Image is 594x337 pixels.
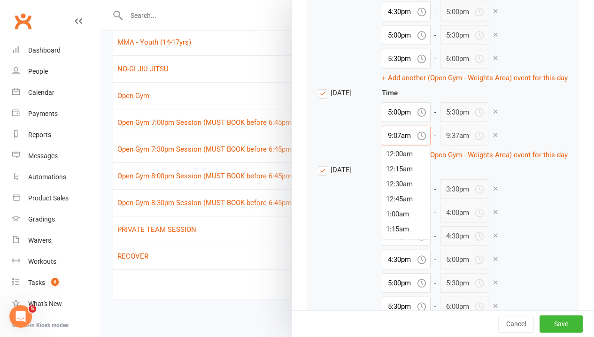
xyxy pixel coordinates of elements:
span: 6 [51,278,59,286]
div: Messages [28,152,58,160]
div: 1:00am [382,207,430,222]
span: - [434,6,436,17]
div: Automations [28,173,66,181]
span: - [434,107,436,118]
a: Dashboard [12,40,99,61]
span: - [434,301,436,312]
a: Tasks 6 [12,272,99,293]
a: People [12,61,99,82]
div: 12:15am [382,161,430,176]
span: - [434,207,436,218]
div: Workouts [28,258,56,265]
button: Save [540,315,583,332]
iframe: Intercom live chat [9,305,32,328]
a: Payments [12,103,99,124]
div: 12:00am [382,146,430,161]
button: Cancel [498,315,534,332]
div: 12:30am [382,176,430,191]
span: - [434,30,436,41]
span: - [434,230,436,242]
a: Calendar [12,82,99,103]
div: What's New [28,300,62,307]
span: [DATE] [331,87,352,97]
a: Waivers [12,230,99,251]
div: 1:30am [382,237,430,252]
a: Reports [12,124,99,146]
a: Messages [12,146,99,167]
button: + Add another (Open Gym - Weights Area) event for this day [382,149,568,161]
span: - [434,254,436,265]
span: - [434,53,436,64]
div: Time [382,164,568,176]
div: Dashboard [28,46,61,54]
span: [DATE] [331,164,352,174]
div: Time [382,87,568,99]
a: Gradings [12,209,99,230]
div: People [28,68,48,75]
span: - [434,184,436,195]
a: Workouts [12,251,99,272]
div: 12:45am [382,191,430,207]
a: What's New [12,293,99,314]
button: + Add another (Open Gym - Weights Area) event for this day [382,72,568,84]
span: 5 [29,305,36,313]
div: 1:15am [382,222,430,237]
div: Gradings [28,215,55,223]
div: Calendar [28,89,54,96]
div: Reports [28,131,51,138]
div: Product Sales [28,194,69,202]
a: Clubworx [11,9,35,33]
span: - [434,277,436,289]
a: Automations [12,167,99,188]
div: Tasks [28,279,45,286]
div: Waivers [28,237,51,244]
a: Product Sales [12,188,99,209]
div: Payments [28,110,58,117]
span: - [434,130,436,141]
